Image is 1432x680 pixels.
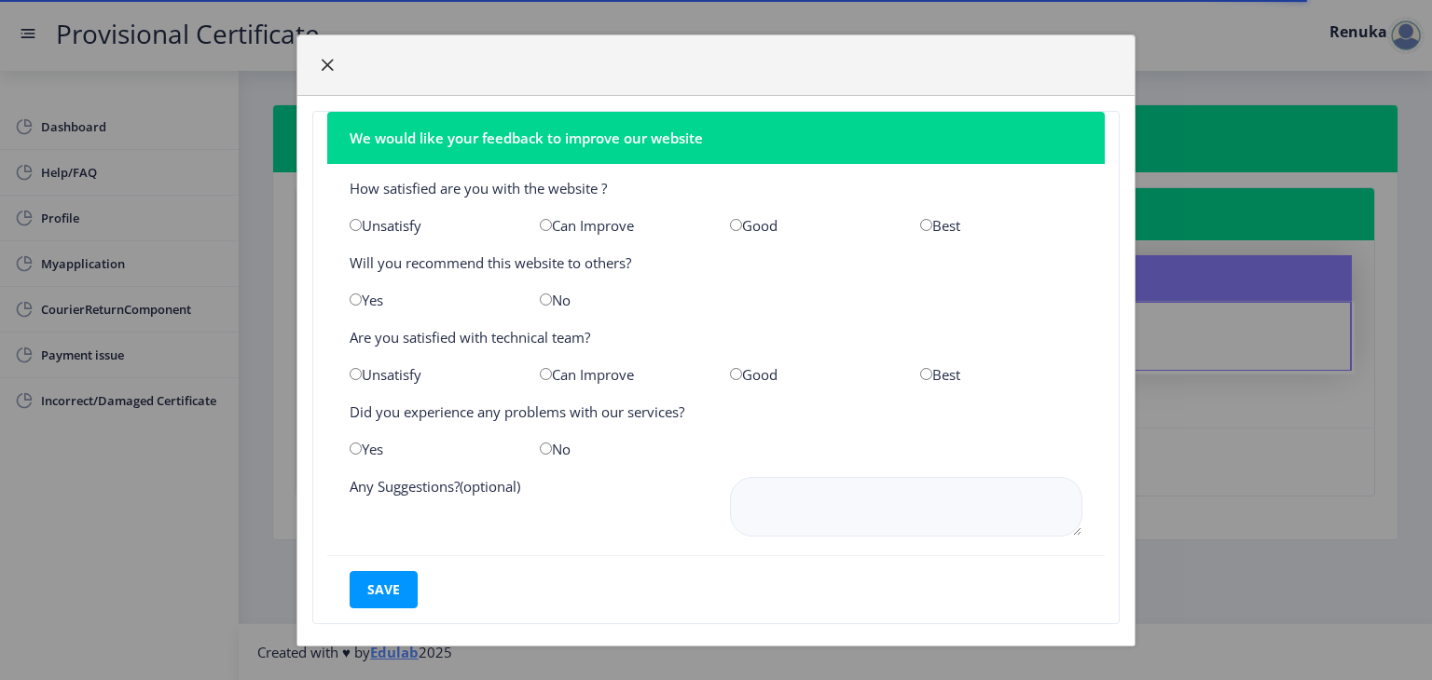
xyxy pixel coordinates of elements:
[526,440,716,458] div: No
[906,365,1096,384] div: Best
[716,216,906,235] div: Good
[336,216,526,235] div: Unsatisfy
[906,216,1096,235] div: Best
[336,291,526,309] div: Yes
[526,291,716,309] div: No
[336,365,526,384] div: Unsatisfy
[716,365,906,384] div: Good
[336,253,1096,272] div: Will you recommend this website to others?
[350,571,418,608] button: save
[336,328,1096,347] div: Are you satisfied with technical team?
[336,402,1096,421] div: Did you experience any problems with our services?
[336,179,1096,197] div: How satisfied are you with the website ?
[526,216,716,235] div: Can Improve
[336,440,526,458] div: Yes
[336,477,716,540] div: Any Suggestions?(optional)
[327,112,1105,164] nb-card-header: We would like your feedback to improve our website
[526,365,716,384] div: Can Improve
